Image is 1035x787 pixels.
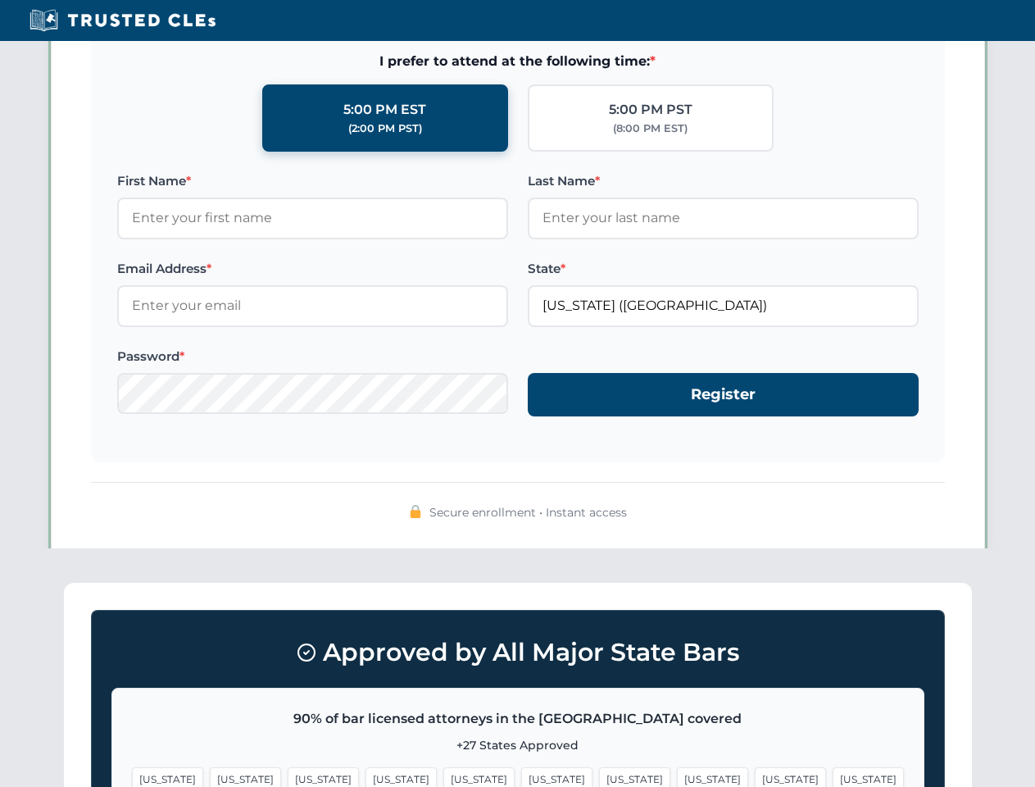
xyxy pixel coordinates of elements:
[117,347,508,366] label: Password
[409,505,422,518] img: 🔒
[111,630,924,675] h3: Approved by All Major State Bars
[528,171,919,191] label: Last Name
[117,171,508,191] label: First Name
[117,198,508,239] input: Enter your first name
[343,99,426,121] div: 5:00 PM EST
[117,285,508,326] input: Enter your email
[429,503,627,521] span: Secure enrollment • Instant access
[25,8,220,33] img: Trusted CLEs
[528,373,919,416] button: Register
[348,121,422,137] div: (2:00 PM PST)
[132,708,904,730] p: 90% of bar licensed attorneys in the [GEOGRAPHIC_DATA] covered
[528,198,919,239] input: Enter your last name
[132,736,904,754] p: +27 States Approved
[613,121,688,137] div: (8:00 PM EST)
[117,259,508,279] label: Email Address
[528,285,919,326] input: Florida (FL)
[609,99,692,121] div: 5:00 PM PST
[117,51,919,72] span: I prefer to attend at the following time:
[528,259,919,279] label: State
